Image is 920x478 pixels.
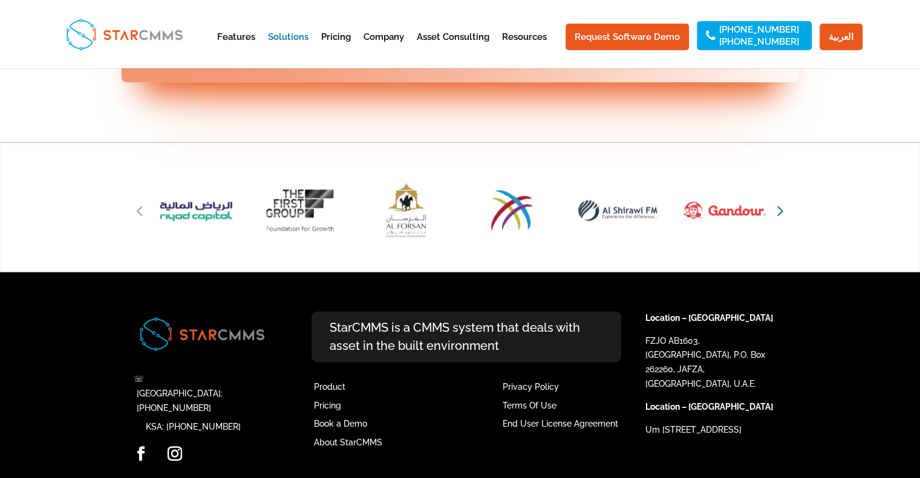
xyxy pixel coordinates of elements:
[465,167,559,254] img: Nesma Telecom & Technology Logo
[134,374,145,384] span: ☏
[571,167,665,254] img: Al Shirawi FM Logo
[571,167,665,254] div: 8 / 51
[254,167,348,254] div: 5 / 51
[314,419,367,428] a: Book a Demo
[146,422,241,431] a: KSA: [PHONE_NUMBER]
[364,33,404,62] a: Company
[645,423,781,438] p: Um [STREET_ADDRESS]
[502,33,547,62] a: Resources
[719,37,799,46] a: [PHONE_NUMBER]
[137,389,223,413] a: [GEOGRAPHIC_DATA]: [PHONE_NUMBER]
[719,25,799,34] a: [PHONE_NUMBER]
[503,419,618,428] a: End User License Agreement
[254,167,348,254] img: The First Group Logo
[503,382,559,392] a: Privacy Policy
[465,167,559,254] div: 7 / 51
[645,334,781,400] p: FZJO AB1603, [GEOGRAPHIC_DATA], P.O. Box 262260, JAFZA, [GEOGRAPHIC_DATA], U.A.E.
[677,167,771,254] img: Gandour Logo
[360,167,454,254] div: 6 / 51
[148,167,242,254] img: Riyad Capital
[321,33,351,62] a: Pricing
[645,313,773,323] strong: Location – [GEOGRAPHIC_DATA]
[60,13,188,55] img: StarCMMS
[314,401,341,410] a: Pricing
[503,401,556,410] a: Terms Of Use
[314,382,345,392] a: Product
[820,24,863,50] a: العربية
[417,33,489,62] a: Asset Consulting
[719,347,920,478] iframe: Chat Widget
[566,24,689,50] a: Request Software Demo
[677,167,771,254] div: 9 / 51
[314,438,382,447] a: About StarCMMS
[217,33,255,62] a: Features
[148,167,242,254] div: 4 / 51
[645,402,773,412] strong: Location – [GEOGRAPHIC_DATA]
[360,167,454,254] img: AL Forsan Logo
[268,33,308,62] a: Solutions
[134,311,270,356] img: Image
[312,311,621,362] p: StarCMMS is a CMMS system that deals with asset in the built environment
